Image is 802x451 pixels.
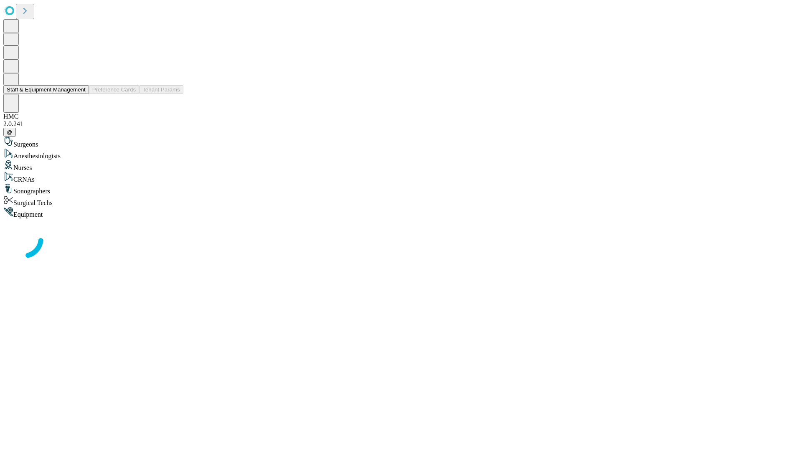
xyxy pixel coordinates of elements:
[3,207,799,218] div: Equipment
[3,113,799,120] div: HMC
[3,160,799,172] div: Nurses
[7,129,13,135] span: @
[3,128,16,137] button: @
[89,85,139,94] button: Preference Cards
[3,195,799,207] div: Surgical Techs
[139,85,183,94] button: Tenant Params
[3,120,799,128] div: 2.0.241
[3,137,799,148] div: Surgeons
[3,85,89,94] button: Staff & Equipment Management
[3,183,799,195] div: Sonographers
[3,172,799,183] div: CRNAs
[3,148,799,160] div: Anesthesiologists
